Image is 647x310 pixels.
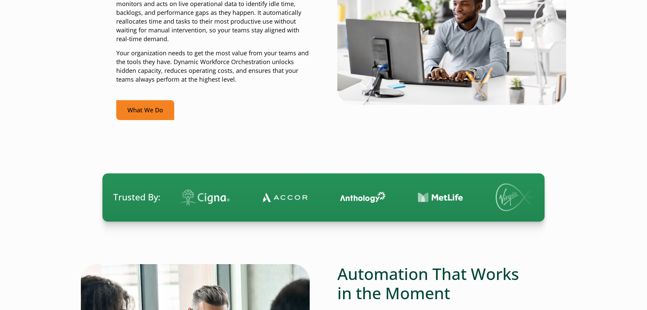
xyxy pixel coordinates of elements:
[496,184,543,211] img: Virgin Media logo.
[116,100,174,120] a: What We Do
[116,49,310,84] p: Your organization needs to get the most value from your teams and the tools they have. Dynamic Wo...
[262,192,308,202] img: Contact Center Automation Accor Logo
[113,191,160,203] span: Trusted By:
[337,264,531,303] h2: Automation That Works in the Moment
[418,192,463,203] img: Contact Center Automation MetLife Logo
